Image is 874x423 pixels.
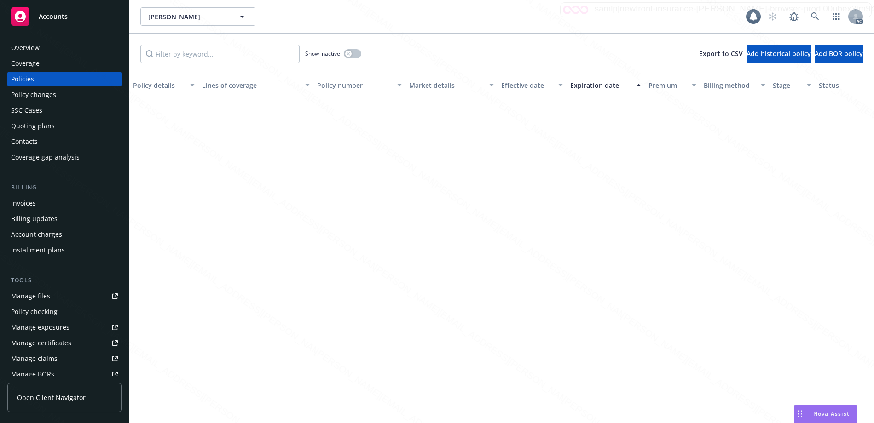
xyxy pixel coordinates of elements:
[815,45,863,63] button: Add BOR policy
[11,56,40,71] div: Coverage
[133,80,185,90] div: Policy details
[7,367,122,382] a: Manage BORs
[129,74,198,96] button: Policy details
[11,227,62,242] div: Account charges
[773,80,801,90] div: Stage
[7,56,122,71] a: Coverage
[7,72,122,86] a: Policies
[7,243,122,257] a: Installment plans
[764,7,782,26] a: Start snowing
[769,74,815,96] button: Stage
[806,7,824,26] a: Search
[567,74,645,96] button: Expiration date
[17,393,86,402] span: Open Client Navigator
[7,119,122,133] a: Quoting plans
[11,119,55,133] div: Quoting plans
[7,134,122,149] a: Contacts
[11,72,34,86] div: Policies
[7,304,122,319] a: Policy checking
[11,150,80,165] div: Coverage gap analysis
[7,227,122,242] a: Account charges
[7,150,122,165] a: Coverage gap analysis
[7,351,122,366] a: Manage claims
[570,80,631,90] div: Expiration date
[699,49,743,58] span: Export to CSV
[498,74,567,96] button: Effective date
[704,80,755,90] div: Billing method
[7,87,122,102] a: Policy changes
[7,289,122,303] a: Manage files
[317,80,392,90] div: Policy number
[11,87,56,102] div: Policy changes
[11,196,36,211] div: Invoices
[140,7,255,26] button: [PERSON_NAME]
[7,211,122,226] a: Billing updates
[7,183,122,192] div: Billing
[11,351,58,366] div: Manage claims
[700,74,769,96] button: Billing method
[11,336,71,350] div: Manage certificates
[148,12,228,22] span: [PERSON_NAME]
[11,320,69,335] div: Manage exposures
[11,289,50,303] div: Manage files
[11,211,58,226] div: Billing updates
[7,336,122,350] a: Manage certificates
[11,243,65,257] div: Installment plans
[409,80,484,90] div: Market details
[198,74,313,96] button: Lines of coverage
[39,13,68,20] span: Accounts
[7,40,122,55] a: Overview
[11,367,54,382] div: Manage BORs
[405,74,498,96] button: Market details
[813,410,850,417] span: Nova Assist
[11,103,42,118] div: SSC Cases
[140,45,300,63] input: Filter by keyword...
[827,7,845,26] a: Switch app
[699,45,743,63] button: Export to CSV
[785,7,803,26] a: Report a Bug
[747,45,811,63] button: Add historical policy
[501,80,553,90] div: Effective date
[7,4,122,29] a: Accounts
[11,40,40,55] div: Overview
[305,50,340,57] span: Show inactive
[11,134,38,149] div: Contacts
[794,405,806,423] div: Drag to move
[794,405,857,423] button: Nova Assist
[747,49,811,58] span: Add historical policy
[7,196,122,211] a: Invoices
[202,80,300,90] div: Lines of coverage
[7,103,122,118] a: SSC Cases
[313,74,405,96] button: Policy number
[7,320,122,335] a: Manage exposures
[645,74,700,96] button: Premium
[11,304,58,319] div: Policy checking
[648,80,686,90] div: Premium
[7,276,122,285] div: Tools
[815,49,863,58] span: Add BOR policy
